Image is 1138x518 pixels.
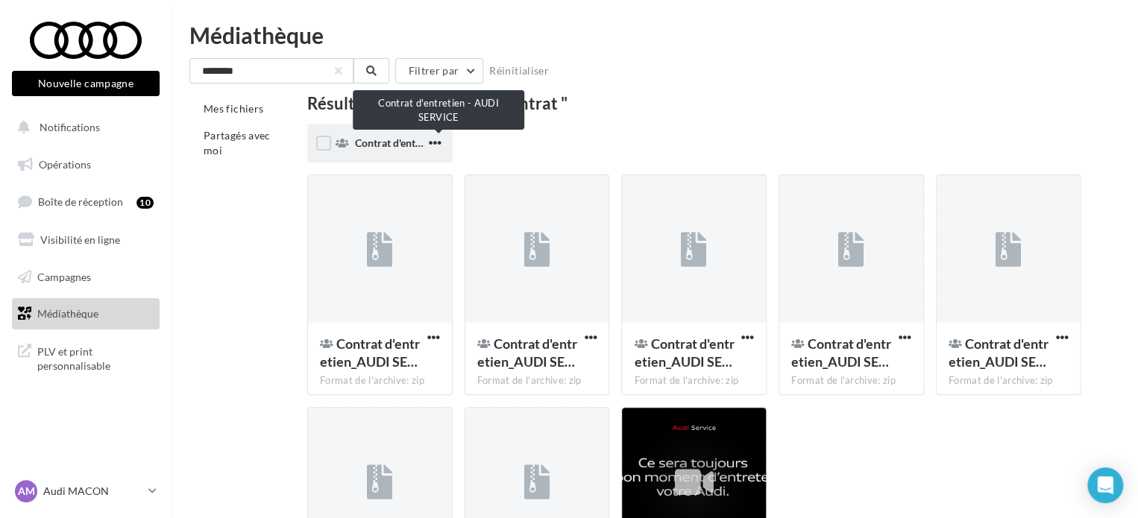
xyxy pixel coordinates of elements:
span: Contrat d'entretien_AUDI SERVICE_CARROUSEL [320,335,420,370]
button: Réinitialiser [483,62,555,80]
a: PLV et print personnalisable [9,335,163,379]
div: Format de l'archive: zip [791,374,911,388]
button: Notifications [9,112,157,143]
span: Contrat d'entretien_AUDI SERVICE_POST_LINK_29€ [791,335,891,370]
span: Contrat d'entretien_AUDI SERVICE_POST_LINK_49€ [949,335,1049,370]
button: Filtrer par [395,58,483,83]
a: Boîte de réception10 [9,186,163,218]
a: Médiathèque [9,298,163,329]
span: AM [18,484,35,499]
a: Campagnes [9,262,163,293]
span: Boîte de réception [38,195,123,208]
span: Contrat d'entretien_AUDI SERVICE_POST_LINK_19€ [477,335,577,370]
span: Opérations [39,158,91,171]
span: Campagnes [37,270,91,282]
span: Contrat d'entretien_AUDI SERVICE_POST_LINK_25€ [634,335,734,370]
div: Résultat de la recherche: "contrat " [307,95,1081,112]
span: Notifications [40,121,100,133]
span: Partagés avec moi [204,129,271,157]
div: Contrat d'entretien - AUDI SERVICE [353,90,524,130]
span: Médiathèque [37,307,98,320]
span: PLV et print personnalisable [37,341,154,373]
div: Open Intercom Messenger [1087,467,1123,503]
a: AM Audi MACON [12,477,160,505]
div: 10 [136,197,154,209]
div: Format de l'archive: zip [320,374,440,388]
span: Visibilité en ligne [40,233,120,246]
span: Mes fichiers [204,102,263,115]
div: Médiathèque [189,24,1120,46]
button: Nouvelle campagne [12,71,160,96]
div: Format de l'archive: zip [949,374,1069,388]
a: Visibilité en ligne [9,224,163,256]
div: Format de l'archive: zip [634,374,754,388]
p: Audi MACON [43,484,142,499]
span: Contrat d'entretien - AUDI SERVICE [355,136,521,149]
a: Opérations [9,149,163,180]
div: Format de l'archive: zip [477,374,597,388]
